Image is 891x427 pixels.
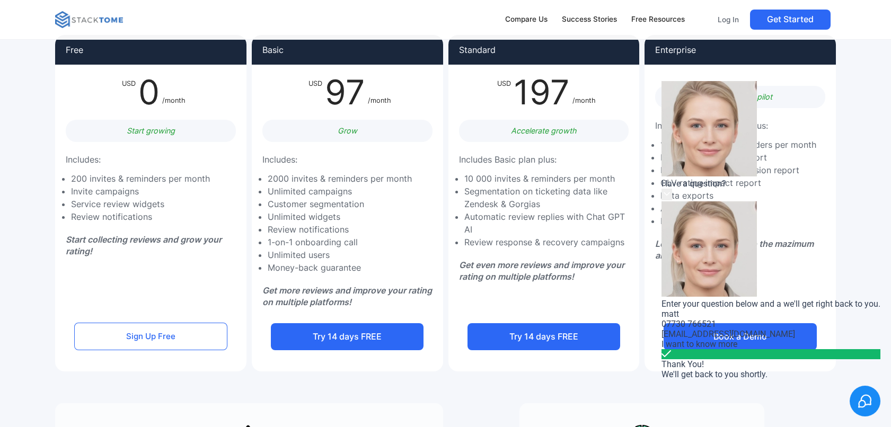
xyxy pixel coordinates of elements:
[505,14,548,25] div: Compare Us
[464,172,634,185] li: 10 000 invites & reminders per month
[268,210,412,223] li: Unlimited widgets
[464,210,634,236] li: Automatic review replies with Chat GPT AI
[660,202,816,215] li: All data integrations
[660,215,816,227] li: DFY priority support
[71,185,210,198] li: Invite campaigns
[71,172,210,185] li: 200 invites & reminders per month
[500,8,553,31] a: Compare Us
[459,153,557,167] p: Includes Basic plan plus:
[127,126,175,135] em: Start growing
[262,285,432,307] em: Get more reviews and improve your rating on multiple platforms!
[631,14,685,25] div: Free Resources
[557,8,622,31] a: Success Stories
[368,75,391,109] div: /month
[74,323,227,350] a: Sign Up Free
[655,46,696,54] p: Enterprise
[562,14,617,25] div: Success Stories
[497,75,511,109] div: USD
[660,189,816,202] li: Data exports
[268,248,412,261] li: Unlimited users
[262,153,297,167] p: Includes:
[268,185,412,198] li: Unlimited campaigns
[464,185,634,210] li: Segmentation on ticketing data like Zendesk & Gorgias
[268,172,412,185] li: 2000 invites & reminders per month
[464,236,634,248] li: Review response & recovery campaigns
[711,10,746,30] a: Log In
[338,126,357,135] em: Grow
[66,234,222,256] em: Start collecting reviews and grow your rating!
[271,323,424,350] a: Try 14 days FREE
[268,261,412,274] li: Money-back guarantee
[660,176,816,189] li: CLV rating impact report
[660,151,816,164] li: Product CX metrics report
[71,198,210,210] li: Service review widgets
[136,75,162,109] div: 0
[122,75,136,109] div: USD
[511,75,572,109] div: 197
[268,198,412,210] li: Customer segmentation
[308,75,322,109] div: USD
[322,75,368,109] div: 97
[467,323,620,350] a: Try 14 days FREE
[660,164,816,176] li: Review assisted conversion report
[268,223,412,236] li: Review notifications
[511,126,577,135] em: Accelerate growth
[718,15,739,24] p: Log In
[66,153,101,167] p: Includes:
[572,75,596,109] div: /month
[71,210,210,223] li: Review notifications
[268,236,412,248] li: 1-on-1 onboarding call
[459,260,624,282] em: Get even more reviews and improve your rating on multiple platforms!
[162,75,186,109] div: /month
[655,119,768,133] p: Includes Standard plan plus:
[66,46,83,54] p: Free
[626,8,690,31] a: Free Resources
[750,10,831,30] a: Get Started
[459,46,496,54] p: Standard
[262,46,284,54] p: Basic
[660,138,816,151] li: 100 000 invites & reminders per month
[655,238,814,261] em: Leverage your reviews to the mazimum and grow sales!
